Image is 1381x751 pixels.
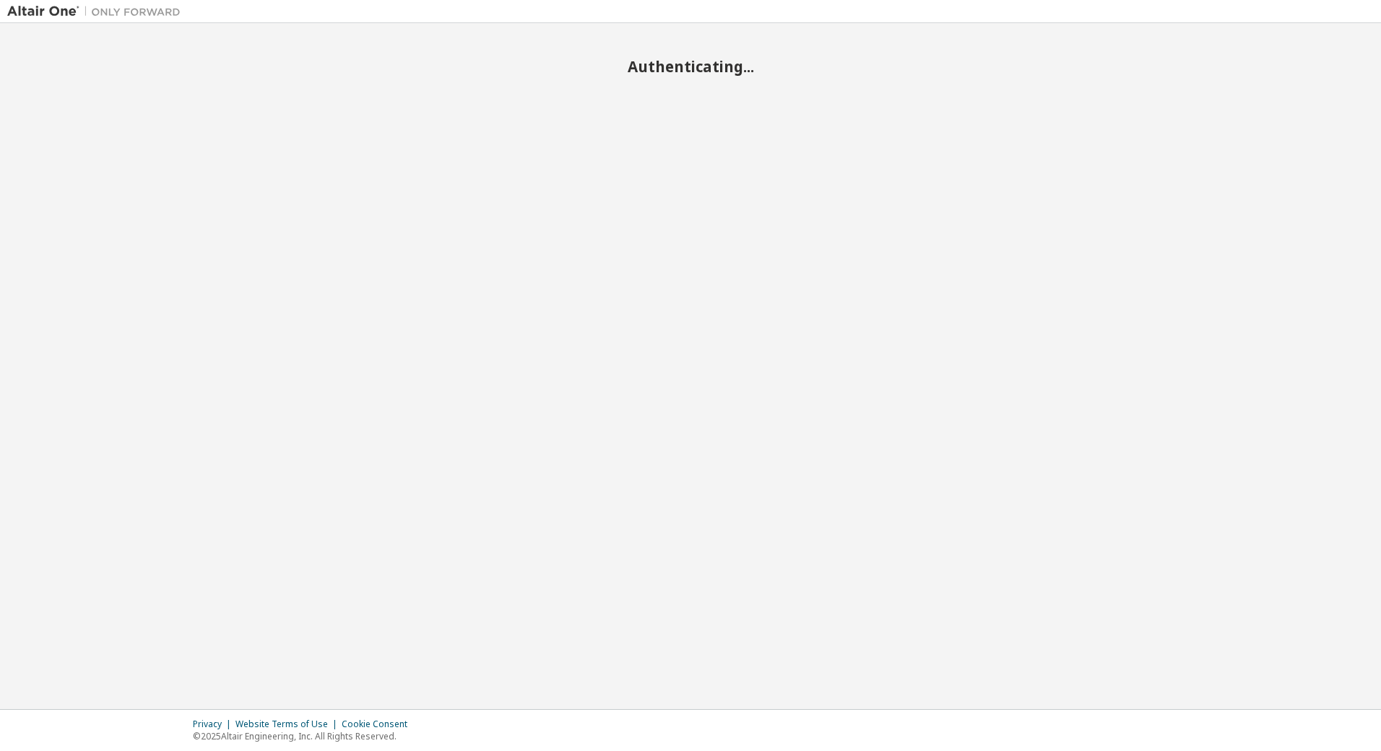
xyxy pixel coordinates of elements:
[235,719,342,730] div: Website Terms of Use
[7,4,188,19] img: Altair One
[193,730,416,742] p: © 2025 Altair Engineering, Inc. All Rights Reserved.
[342,719,416,730] div: Cookie Consent
[193,719,235,730] div: Privacy
[7,57,1374,76] h2: Authenticating...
